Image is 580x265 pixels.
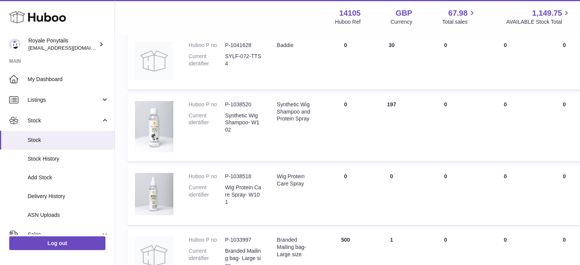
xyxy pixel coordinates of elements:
[189,184,225,206] dt: Current identifier
[28,76,109,83] span: My Dashboard
[339,8,361,18] strong: 14105
[391,18,412,26] div: Currency
[414,165,476,225] td: 0
[322,165,368,225] td: 0
[225,42,261,49] dd: P-1041628
[563,42,566,48] span: 0
[28,231,101,238] span: Sales
[28,137,109,144] span: Stock
[506,18,571,26] span: AVAILABLE Stock Total
[225,101,261,108] dd: P-1038520
[368,34,414,89] td: 30
[506,8,571,26] a: 1,149.75 AVAILABLE Stock Total
[563,101,566,107] span: 0
[277,42,315,49] div: Baddie
[532,8,562,18] span: 1,149.75
[135,42,173,80] img: product image
[189,42,225,49] dt: Huboo P no
[189,173,225,180] dt: Huboo P no
[28,174,109,181] span: Add Stock
[563,237,566,243] span: 0
[28,155,109,163] span: Stock History
[135,173,173,215] img: product image
[189,101,225,108] dt: Huboo P no
[28,45,113,51] span: [EMAIL_ADDRESS][DOMAIN_NAME]
[225,112,261,134] dd: Synthetic Wig Shampoo- W102
[322,34,368,89] td: 0
[414,34,476,89] td: 0
[476,93,534,162] td: 0
[368,93,414,162] td: 197
[442,18,476,26] span: Total sales
[277,173,315,187] div: Wig Protein Care Spray
[368,165,414,225] td: 0
[189,236,225,244] dt: Huboo P no
[28,211,109,219] span: ASN Uploads
[414,93,476,162] td: 0
[442,8,476,26] a: 67.98 Total sales
[189,53,225,67] dt: Current identifier
[448,8,467,18] span: 67.98
[225,236,261,244] dd: P-1033997
[28,117,101,124] span: Stock
[9,39,21,50] img: qphill92@gmail.com
[563,173,566,179] span: 0
[28,96,101,104] span: Listings
[396,8,412,18] strong: GBP
[225,173,261,180] dd: P-1038518
[28,37,97,52] div: Royale Ponytails
[277,236,315,258] div: Branded Mailing bag- Large size
[9,236,105,250] a: Log out
[225,53,261,67] dd: SYLF-072-TTS4
[225,184,261,206] dd: Wig Protein Care Spray- W101
[335,18,361,26] div: Huboo Ref
[476,165,534,225] td: 0
[189,112,225,134] dt: Current identifier
[322,93,368,162] td: 0
[135,101,173,152] img: product image
[476,34,534,89] td: 0
[277,101,315,123] div: Synthetic Wig Shampoo and Protein Spray
[28,193,109,200] span: Delivery History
